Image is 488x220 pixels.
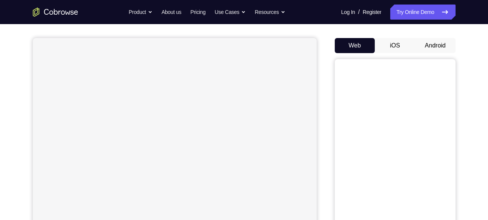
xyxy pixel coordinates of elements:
a: Pricing [190,5,205,20]
button: Android [415,38,456,53]
button: Resources [255,5,285,20]
button: Product [129,5,152,20]
a: Try Online Demo [390,5,455,20]
span: / [358,8,360,17]
a: Log In [341,5,355,20]
button: iOS [375,38,415,53]
a: Register [363,5,381,20]
a: About us [162,5,181,20]
button: Web [335,38,375,53]
a: Go to the home page [33,8,78,17]
button: Use Cases [215,5,246,20]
